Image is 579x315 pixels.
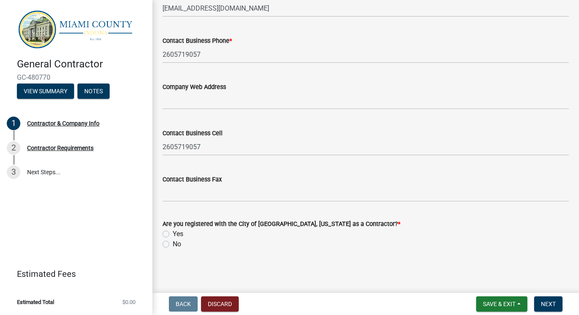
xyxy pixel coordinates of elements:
label: Yes [173,229,183,239]
button: Notes [77,84,110,99]
label: Company Web Address [163,84,226,90]
h4: General Contractor [17,58,146,70]
div: Contractor & Company Info [27,120,99,126]
img: Miami County, Indiana [17,9,139,49]
button: Save & Exit [476,296,527,312]
button: View Summary [17,84,74,99]
span: Next [541,301,556,307]
wm-modal-confirm: Notes [77,89,110,95]
label: Are you registered with the City of [GEOGRAPHIC_DATA], [US_STATE] as a Contractor? [163,221,400,227]
label: Contact Business Phone [163,38,232,44]
span: Save & Exit [483,301,516,307]
wm-modal-confirm: Summary [17,89,74,95]
button: Next [534,296,562,312]
label: No [173,239,181,249]
button: Back [169,296,198,312]
a: Estimated Fees [7,265,139,282]
span: Back [176,301,191,307]
button: Discard [201,296,239,312]
span: $0.00 [122,299,135,305]
div: 1 [7,117,20,130]
label: Contact Business Cell [163,131,223,137]
label: Contact Business Fax [163,177,222,183]
span: Estimated Total [17,299,54,305]
div: 3 [7,165,20,179]
div: 2 [7,141,20,155]
span: GC-480770 [17,73,135,81]
div: Contractor Requirements [27,145,94,151]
